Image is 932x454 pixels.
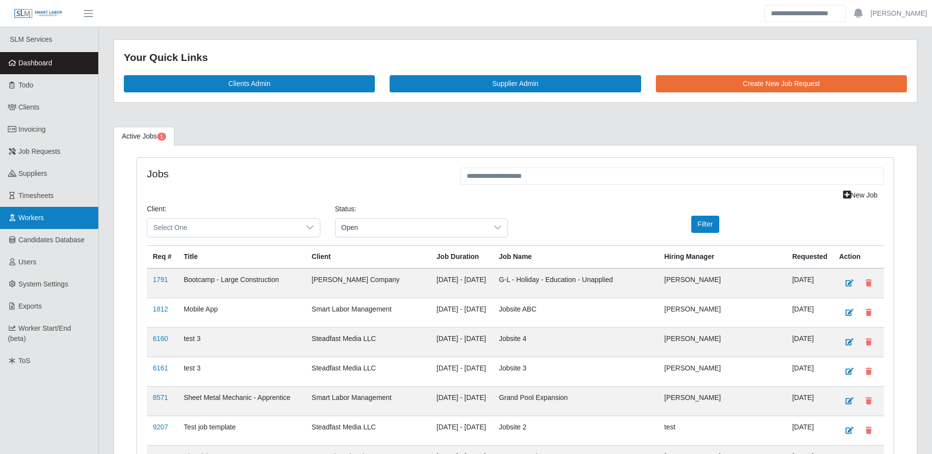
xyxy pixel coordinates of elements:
[786,298,833,327] td: [DATE]
[153,364,168,372] a: 6161
[871,8,927,19] a: [PERSON_NAME]
[8,324,71,342] span: Worker Start/End (beta)
[658,357,786,386] td: [PERSON_NAME]
[19,59,53,67] span: Dashboard
[493,357,658,386] td: Jobsite 3
[306,386,430,416] td: Smart Labor Management
[153,276,168,284] a: 1791
[493,245,658,268] th: Job Name
[124,50,907,65] div: Your Quick Links
[837,187,884,204] a: New Job
[306,357,430,386] td: Steadfast Media LLC
[147,219,300,237] span: Select One
[431,416,493,445] td: [DATE] - [DATE]
[19,258,37,266] span: Users
[19,81,33,89] span: Todo
[178,298,306,327] td: Mobile App
[493,416,658,445] td: Jobsite 2
[764,5,846,22] input: Search
[335,204,357,214] label: Status:
[658,386,786,416] td: [PERSON_NAME]
[178,268,306,298] td: Bootcamp - Large Construction
[658,298,786,327] td: [PERSON_NAME]
[178,386,306,416] td: Sheet Metal Mechanic - Apprentice
[147,245,178,268] th: Req #
[147,168,446,180] h4: Jobs
[113,127,174,146] a: Active Jobs
[19,302,42,310] span: Exports
[833,245,884,268] th: Action
[306,327,430,357] td: Steadfast Media LLC
[306,298,430,327] td: Smart Labor Management
[178,245,306,268] th: Title
[153,394,168,401] a: 8571
[19,192,54,199] span: Timesheets
[493,268,658,298] td: G-L - Holiday - Education - Unapplied
[658,245,786,268] th: Hiring Manager
[656,75,907,92] a: Create New Job Request
[431,386,493,416] td: [DATE] - [DATE]
[306,416,430,445] td: Steadfast Media LLC
[124,75,375,92] a: Clients Admin
[306,245,430,268] th: Client
[691,216,719,233] button: Filter
[153,335,168,342] a: 6160
[786,268,833,298] td: [DATE]
[431,357,493,386] td: [DATE] - [DATE]
[786,357,833,386] td: [DATE]
[431,327,493,357] td: [DATE] - [DATE]
[786,245,833,268] th: Requested
[153,305,168,313] a: 1812
[786,386,833,416] td: [DATE]
[19,147,61,155] span: Job Requests
[19,236,85,244] span: Candidates Database
[153,423,168,431] a: 9207
[431,245,493,268] th: Job Duration
[493,327,658,357] td: Jobsite 4
[306,268,430,298] td: [PERSON_NAME] Company
[19,103,40,111] span: Clients
[178,416,306,445] td: Test job template
[658,416,786,445] td: test
[178,357,306,386] td: test 3
[431,298,493,327] td: [DATE] - [DATE]
[147,204,167,214] label: Client:
[493,386,658,416] td: Grand Pool Expansion
[658,327,786,357] td: [PERSON_NAME]
[19,214,44,222] span: Workers
[10,35,52,43] span: SLM Services
[336,219,488,237] span: Open
[19,280,68,288] span: System Settings
[390,75,641,92] a: Supplier Admin
[19,357,30,365] span: ToS
[786,327,833,357] td: [DATE]
[493,298,658,327] td: Jobsite ABC
[19,170,47,177] span: Suppliers
[157,133,166,141] span: Pending Jobs
[658,268,786,298] td: [PERSON_NAME]
[431,268,493,298] td: [DATE] - [DATE]
[19,125,46,133] span: Invoicing
[178,327,306,357] td: test 3
[786,416,833,445] td: [DATE]
[14,8,63,19] img: SLM Logo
